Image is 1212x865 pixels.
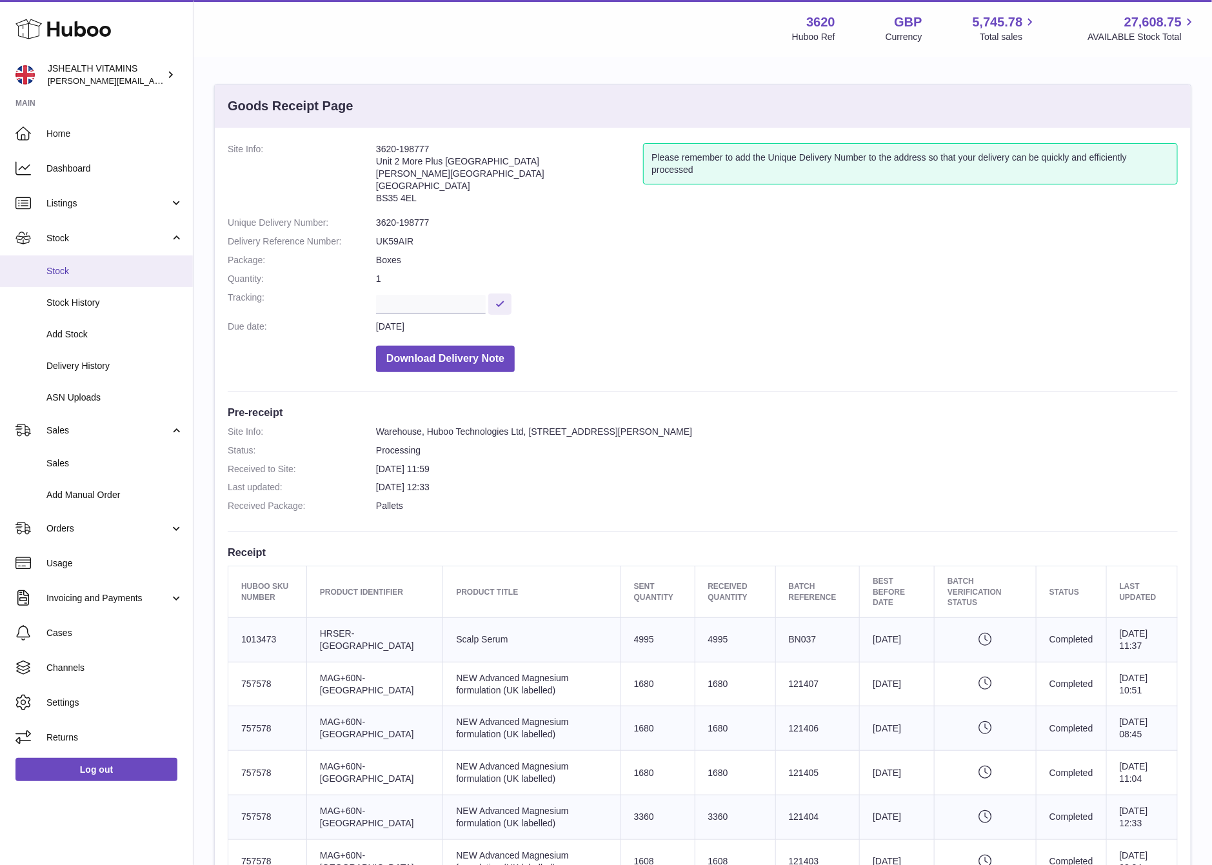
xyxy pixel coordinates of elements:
td: Completed [1036,706,1106,751]
td: 1680 [621,706,695,751]
div: Please remember to add the Unique Delivery Number to the address so that your delivery can be qui... [643,143,1178,184]
td: Scalp Serum [443,617,621,662]
th: Best Before Date [860,566,935,618]
a: 5,745.78 Total sales [973,14,1038,43]
td: NEW Advanced Magnesium formulation (UK labelled) [443,706,621,751]
span: Add Stock [46,328,183,341]
dt: Received Package: [228,500,376,512]
div: Currency [886,31,922,43]
td: HRSER-[GEOGRAPHIC_DATA] [306,617,443,662]
dt: Site Info: [228,143,376,210]
span: Settings [46,697,183,709]
td: 757578 [228,795,307,840]
td: MAG+60N-[GEOGRAPHIC_DATA] [306,706,443,751]
dd: Warehouse, Huboo Technologies Ltd, [STREET_ADDRESS][PERSON_NAME] [376,426,1178,438]
h3: Goods Receipt Page [228,97,353,115]
span: Total sales [980,31,1037,43]
th: Status [1036,566,1106,618]
td: MAG+60N-[GEOGRAPHIC_DATA] [306,751,443,795]
td: 1680 [695,706,775,751]
td: NEW Advanced Magnesium formulation (UK labelled) [443,795,621,840]
td: 1680 [621,662,695,706]
td: [DATE] 10:51 [1106,662,1177,706]
span: ASN Uploads [46,392,183,404]
td: 3360 [621,795,695,840]
td: 1680 [621,751,695,795]
td: 757578 [228,662,307,706]
td: MAG+60N-[GEOGRAPHIC_DATA] [306,795,443,840]
td: BN037 [775,617,860,662]
button: Download Delivery Note [376,346,515,372]
span: Stock [46,232,170,244]
dd: [DATE] 12:33 [376,481,1178,493]
dd: UK59AIR [376,235,1178,248]
span: Home [46,128,183,140]
span: 5,745.78 [973,14,1023,31]
span: Listings [46,197,170,210]
div: JSHEALTH VITAMINS [48,63,164,87]
th: Product title [443,566,621,618]
dt: Quantity: [228,273,376,285]
span: Stock [46,265,183,277]
td: [DATE] 11:37 [1106,617,1177,662]
a: Log out [15,758,177,781]
dd: 1 [376,273,1178,285]
dt: Site Info: [228,426,376,438]
td: NEW Advanced Magnesium formulation (UK labelled) [443,662,621,706]
th: Last updated [1106,566,1177,618]
td: 1680 [695,662,775,706]
td: 121405 [775,751,860,795]
td: Completed [1036,751,1106,795]
td: 121404 [775,795,860,840]
dd: [DATE] [376,321,1178,333]
dt: Status: [228,444,376,457]
td: 4995 [695,617,775,662]
h3: Receipt [228,545,1178,559]
span: Sales [46,424,170,437]
th: Sent Quantity [621,566,695,618]
span: Cases [46,627,183,639]
span: Stock History [46,297,183,309]
a: 27,608.75 AVAILABLE Stock Total [1088,14,1197,43]
td: 3360 [695,795,775,840]
span: Add Manual Order [46,489,183,501]
span: Channels [46,662,183,674]
td: 1013473 [228,617,307,662]
dd: Boxes [376,254,1178,266]
dt: Delivery Reference Number: [228,235,376,248]
dd: Processing [376,444,1178,457]
td: Completed [1036,662,1106,706]
td: [DATE] 12:33 [1106,795,1177,840]
td: [DATE] [860,795,935,840]
th: Batch Reference [775,566,860,618]
address: 3620-198777 Unit 2 More Plus [GEOGRAPHIC_DATA] [PERSON_NAME][GEOGRAPHIC_DATA] [GEOGRAPHIC_DATA] B... [376,143,643,210]
td: [DATE] [860,617,935,662]
dd: 3620-198777 [376,217,1178,229]
td: [DATE] [860,706,935,751]
td: [DATE] [860,662,935,706]
dt: Tracking: [228,292,376,314]
td: Completed [1036,617,1106,662]
span: [PERSON_NAME][EMAIL_ADDRESS][DOMAIN_NAME] [48,75,259,86]
dd: Pallets [376,500,1178,512]
span: Sales [46,457,183,470]
td: 4995 [621,617,695,662]
td: [DATE] 11:04 [1106,751,1177,795]
dt: Due date: [228,321,376,333]
td: 121406 [775,706,860,751]
div: Huboo Ref [792,31,835,43]
td: [DATE] 08:45 [1106,706,1177,751]
dt: Package: [228,254,376,266]
dd: [DATE] 11:59 [376,463,1178,475]
h3: Pre-receipt [228,405,1178,419]
th: Received Quantity [695,566,775,618]
th: Product Identifier [306,566,443,618]
td: [DATE] [860,751,935,795]
td: 121407 [775,662,860,706]
td: MAG+60N-[GEOGRAPHIC_DATA] [306,662,443,706]
dt: Unique Delivery Number: [228,217,376,229]
span: Dashboard [46,163,183,175]
img: francesca@jshealthvitamins.com [15,65,35,85]
dt: Last updated: [228,481,376,493]
td: 757578 [228,751,307,795]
